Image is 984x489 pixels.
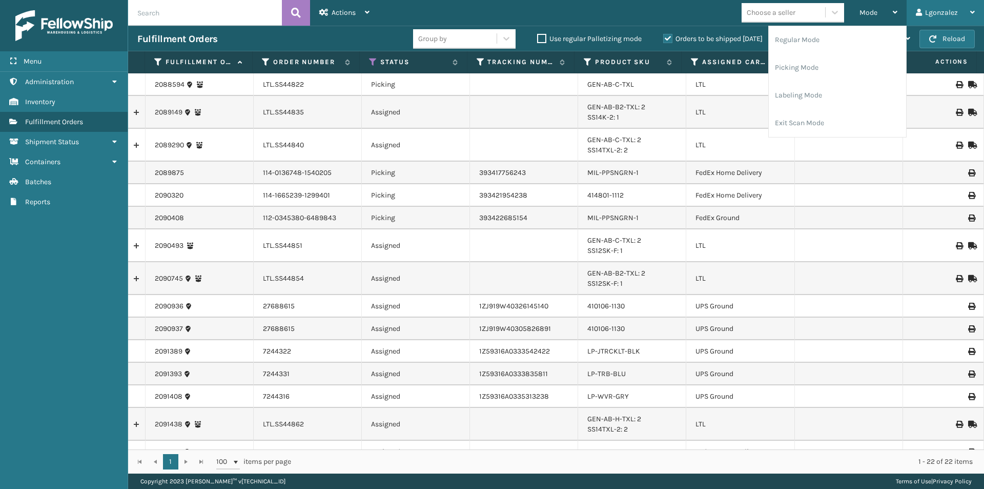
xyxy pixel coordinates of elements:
[25,77,74,86] span: Administration
[155,273,183,284] a: 2090745
[254,363,362,385] td: 7244331
[362,318,470,340] td: Assigned
[919,30,975,48] button: Reload
[25,138,79,146] span: Shipment Status
[686,96,794,129] td: LTL
[968,421,974,428] i: Mark as Shipped
[362,408,470,441] td: Assigned
[163,454,178,470] a: 1
[155,346,182,357] a: 2091389
[155,107,182,118] a: 2089149
[166,57,232,67] label: Fulfillment Order Id
[595,57,662,67] label: Product SKU
[479,324,551,333] a: 1ZJ919W40305826891
[587,324,625,333] a: 410106-1130
[418,33,447,44] div: Group by
[968,275,974,282] i: Mark as Shipped
[587,269,645,278] a: GEN-AB-B2-TXL: 2
[479,213,527,222] a: 393422685154
[479,369,548,378] a: 1Z59316A0333835811
[479,191,527,200] a: 393421954238
[479,168,526,177] a: 393417756243
[155,168,184,178] a: 2089875
[587,415,641,423] a: GEN-AB-H-TXL: 2
[587,347,640,356] a: LP-JTRCKLT-BLK
[968,393,974,400] i: Print Label
[968,214,974,222] i: Print Label
[968,169,974,177] i: Print Label
[254,96,362,129] td: LTL.SS44835
[968,348,974,355] i: Print Label
[254,229,362,262] td: LTL.SS44851
[362,262,470,295] td: Assigned
[968,242,974,249] i: Mark as Shipped
[362,363,470,385] td: Assigned
[587,302,625,310] a: 410106-1130
[487,57,554,67] label: Tracking Number
[968,370,974,378] i: Print Label
[537,34,642,43] label: Use regular Palletizing mode
[155,447,182,457] a: 2091690
[479,347,550,356] a: 1Z59316A0333542422
[25,158,60,166] span: Containers
[956,421,962,428] i: Print BOL
[254,295,362,318] td: 27688615
[155,241,183,251] a: 2090493
[968,448,974,456] i: Print Label
[155,80,184,90] a: 2088594
[587,113,619,122] a: SS14K-2: 1
[956,275,962,282] i: Print BOL
[155,419,182,429] a: 2091438
[686,207,794,229] td: FedEx Ground
[896,474,972,489] div: |
[216,457,232,467] span: 100
[587,369,626,378] a: LP-TRB-BLU
[155,324,183,334] a: 2090937
[362,385,470,408] td: Assigned
[362,295,470,318] td: Assigned
[216,454,291,470] span: items per page
[686,162,794,184] td: FedEx Home Delivery
[587,135,641,144] a: GEN-AB-C-TXL: 2
[254,385,362,408] td: 7244316
[24,57,42,66] span: Menu
[254,441,362,463] td: 129026585004735
[686,129,794,162] td: LTL
[362,229,470,262] td: Assigned
[254,73,362,96] td: LTL.SS44822
[362,73,470,96] td: Picking
[155,140,184,150] a: 2089290
[956,109,962,116] i: Print BOL
[155,190,183,201] a: 2090320
[587,236,641,245] a: GEN-AB-C-TXL: 2
[587,168,639,177] a: MIL-PPSNGRN-1
[362,441,470,463] td: Assigned
[155,301,183,311] a: 2090936
[254,340,362,363] td: 7244322
[479,447,526,456] a: 884544954311
[587,213,639,222] a: MIL-PPSNGRN-1
[686,229,794,262] td: LTL
[686,385,794,408] td: UPS Ground
[686,441,794,463] td: FedEx Home Delivery
[968,109,974,116] i: Mark as Shipped
[859,8,877,17] span: Mode
[362,207,470,229] td: Picking
[686,295,794,318] td: UPS Ground
[273,57,340,67] label: Order Number
[25,198,50,206] span: Reports
[362,96,470,129] td: Assigned
[968,325,974,332] i: Print Label
[587,191,624,200] a: 414801-1112
[702,57,769,67] label: Assigned Carrier Service
[956,242,962,249] i: Print BOL
[956,142,962,149] i: Print BOL
[254,262,362,295] td: LTL.SS44854
[140,474,285,489] p: Copyright 2023 [PERSON_NAME]™ v [TECHNICAL_ID]
[769,82,906,109] li: Labeling Mode
[587,80,634,89] a: GEN-AB-C-TXL
[686,408,794,441] td: LTL
[25,97,55,106] span: Inventory
[362,129,470,162] td: Assigned
[25,118,83,126] span: Fulfillment Orders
